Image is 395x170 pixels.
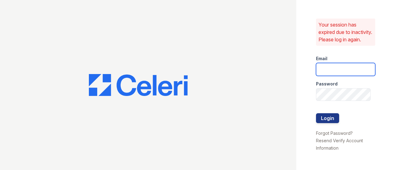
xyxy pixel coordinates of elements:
[316,138,363,151] a: Resend Verify Account Information
[89,74,188,96] img: CE_Logo_Blue-a8612792a0a2168367f1c8372b55b34899dd931a85d93a1a3d3e32e68fde9ad4.png
[316,81,338,87] label: Password
[316,131,353,136] a: Forgot Password?
[316,56,327,62] label: Email
[318,21,373,43] p: Your session has expired due to inactivity. Please log in again.
[316,113,339,123] button: Login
